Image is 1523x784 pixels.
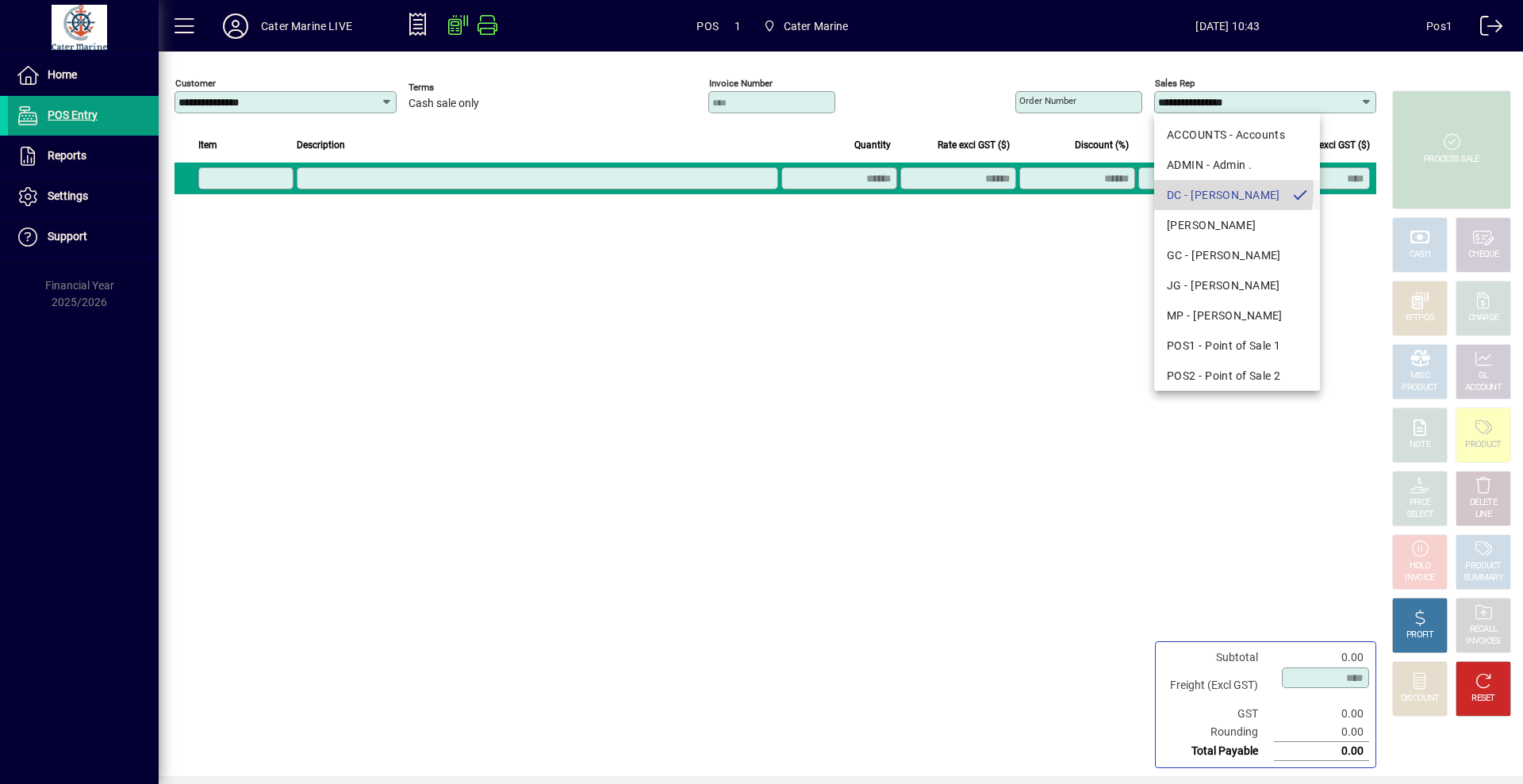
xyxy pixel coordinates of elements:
[1274,723,1369,742] td: 0.00
[48,68,77,81] span: Home
[1401,693,1439,705] div: DISCOUNT
[709,78,773,89] mat-label: Invoice number
[409,98,479,110] span: Cash sale only
[297,136,345,154] span: Description
[1406,629,1433,641] div: PROFIT
[1475,509,1491,521] div: LINE
[1465,560,1501,572] div: PRODUCT
[1426,13,1452,39] div: Pos1
[1274,648,1369,667] td: 0.00
[1405,572,1434,584] div: INVOICE
[48,189,88,202] span: Settings
[1274,705,1369,723] td: 0.00
[1468,3,1503,55] a: Logout
[1410,439,1430,451] div: NOTE
[409,82,504,93] span: Terms
[1274,742,1369,761] td: 0.00
[1470,497,1497,509] div: DELETE
[8,177,159,216] a: Settings
[1162,723,1274,742] td: Rounding
[8,217,159,257] a: Support
[1162,742,1274,761] td: Total Payable
[1468,249,1498,261] div: CHEQUE
[1465,382,1502,394] div: ACCOUNT
[1479,370,1489,382] div: GL
[1465,439,1501,451] div: PRODUCT
[696,13,719,39] span: POS
[8,55,159,95] a: Home
[8,136,159,176] a: Reports
[1468,312,1499,324] div: CHARGE
[1466,636,1500,648] div: INVOICES
[198,136,217,154] span: Item
[1402,382,1437,394] div: PRODUCT
[1162,705,1274,723] td: GST
[1424,154,1479,166] div: PROCESS SALE
[757,12,855,40] span: Cater Marine
[1030,13,1427,39] span: [DATE] 10:43
[1216,136,1248,154] span: GST ($)
[48,149,86,162] span: Reports
[854,136,891,154] span: Quantity
[48,230,87,243] span: Support
[1075,136,1129,154] span: Discount (%)
[1471,693,1495,705] div: RESET
[784,13,849,39] span: Cater Marine
[48,109,98,121] span: POS Entry
[1410,370,1429,382] div: MISC
[1019,95,1076,106] mat-label: Order number
[735,13,741,39] span: 1
[1470,624,1498,636] div: RECALL
[1406,312,1435,324] div: EFTPOS
[210,12,261,40] button: Profile
[1464,572,1503,584] div: SUMMARY
[1410,560,1430,572] div: HOLD
[1162,667,1274,705] td: Freight (Excl GST)
[1406,509,1434,521] div: SELECT
[1162,648,1274,667] td: Subtotal
[938,136,1010,154] span: Rate excl GST ($)
[1410,249,1430,261] div: CASH
[1287,136,1370,154] span: Extend excl GST ($)
[261,13,352,39] div: Cater Marine LIVE
[175,78,216,89] mat-label: Customer
[1410,497,1431,509] div: PRICE
[1155,78,1195,89] mat-label: Sales rep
